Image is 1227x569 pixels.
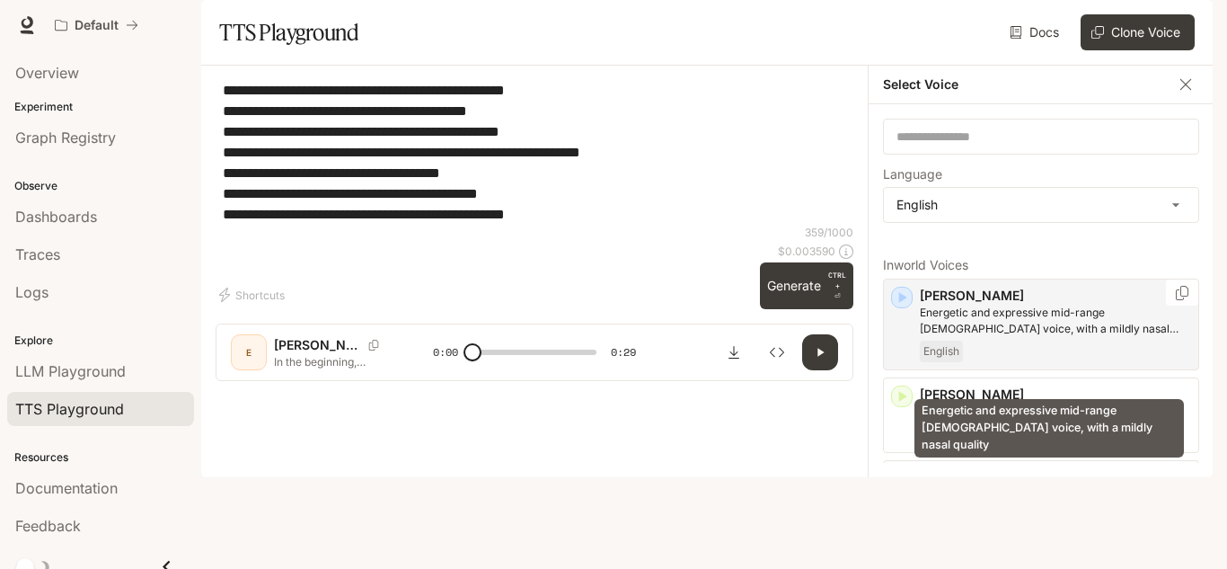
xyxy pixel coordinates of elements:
[828,270,846,291] p: CTRL +
[216,280,292,309] button: Shortcuts
[920,305,1191,337] p: Energetic and expressive mid-range male voice, with a mildly nasal quality
[47,7,146,43] button: All workspaces
[75,18,119,33] p: Default
[1173,286,1191,300] button: Copy Voice ID
[920,341,963,362] span: English
[914,399,1184,458] div: Energetic and expressive mid-range [DEMOGRAPHIC_DATA] voice, with a mildly nasal quality
[716,334,752,370] button: Download audio
[805,225,853,240] p: 359 / 1000
[883,168,942,181] p: Language
[1006,14,1066,50] a: Docs
[234,338,263,367] div: E
[828,270,846,302] p: ⏎
[883,259,1199,271] p: Inworld Voices
[884,188,1198,222] div: English
[611,343,636,361] span: 0:29
[433,343,458,361] span: 0:00
[274,336,361,354] p: [PERSON_NAME]
[1081,14,1195,50] button: Clone Voice
[759,334,795,370] button: Inspect
[760,262,853,309] button: GenerateCTRL +⏎
[920,287,1191,305] p: [PERSON_NAME]
[219,14,358,50] h1: TTS Playground
[361,340,386,351] button: Copy Voice ID
[274,354,390,369] p: In the beginning, [DEMOGRAPHIC_DATA] created the heavens and the earth. The earth was formless an...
